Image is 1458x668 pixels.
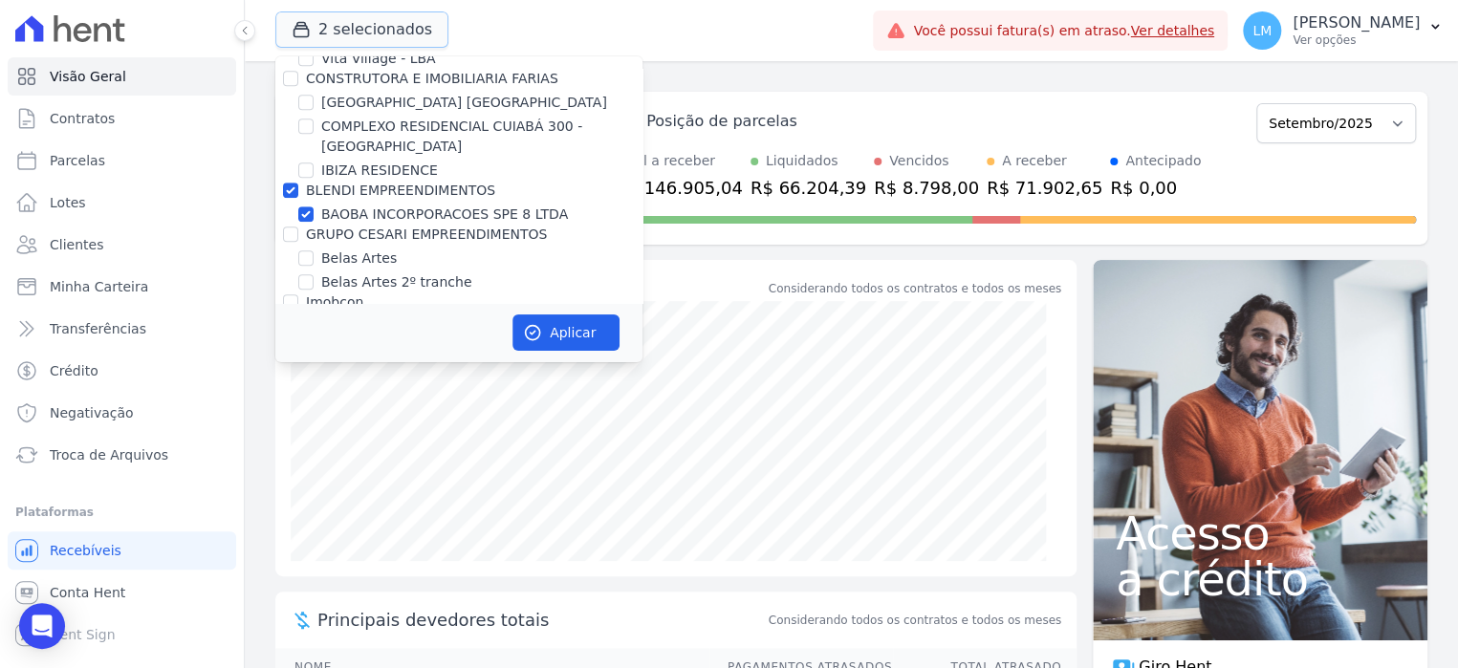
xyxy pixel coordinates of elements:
label: BAOBA INCORPORACOES SPE 8 LTDA [321,205,568,225]
label: IBIZA RESIDENCE [321,161,438,181]
span: Crédito [50,361,98,380]
a: Recebíveis [8,531,236,570]
label: Vita Village - LBA [321,49,436,69]
span: Conta Hent [50,583,125,602]
div: Liquidados [766,151,838,171]
div: R$ 0,00 [1110,175,1201,201]
div: R$ 8.798,00 [874,175,979,201]
div: A receber [1002,151,1067,171]
button: LM [PERSON_NAME] Ver opções [1228,4,1458,57]
span: Considerando todos os contratos e todos os meses [769,612,1061,629]
span: Contratos [50,109,115,128]
a: Negativação [8,394,236,432]
a: Ver detalhes [1131,23,1215,38]
a: Crédito [8,352,236,390]
a: Minha Carteira [8,268,236,306]
a: Lotes [8,183,236,222]
span: Minha Carteira [50,277,148,296]
label: COMPLEXO RESIDENCIAL CUIABÁ 300 - [GEOGRAPHIC_DATA] [321,117,642,157]
div: Antecipado [1125,151,1201,171]
label: GRUPO CESARI EMPREENDIMENTOS [306,226,547,242]
label: [GEOGRAPHIC_DATA] [GEOGRAPHIC_DATA] [321,93,607,113]
span: Lotes [50,193,86,212]
button: Aplicar [512,314,620,351]
a: Conta Hent [8,573,236,612]
div: R$ 71.902,65 [987,175,1102,201]
span: Clientes [50,235,103,254]
span: Negativação [50,403,134,422]
p: [PERSON_NAME] [1293,13,1420,32]
span: Você possui fatura(s) em atraso. [913,21,1214,41]
span: Transferências [50,319,146,338]
label: Belas Artes 2º tranche [321,272,471,292]
button: 2 selecionados [275,11,448,48]
a: Parcelas [8,141,236,180]
label: BLENDI EMPREENDIMENTOS [306,183,495,198]
span: LM [1252,24,1272,37]
span: Recebíveis [50,541,121,560]
div: Open Intercom Messenger [19,603,65,649]
a: Contratos [8,99,236,138]
div: Posição de parcelas [646,110,797,133]
div: Total a receber [616,151,743,171]
a: Troca de Arquivos [8,436,236,474]
span: Principais devedores totais [317,607,765,633]
div: Plataformas [15,501,228,524]
p: Ver opções [1293,32,1420,48]
a: Visão Geral [8,57,236,96]
a: Clientes [8,226,236,264]
label: CONSTRUTORA E IMOBILIARIA FARIAS [306,71,558,86]
label: Belas Artes [321,248,397,269]
a: Transferências [8,310,236,348]
span: Visão Geral [50,67,126,86]
div: R$ 66.204,39 [751,175,866,201]
span: Parcelas [50,151,105,170]
div: R$ 146.905,04 [616,175,743,201]
label: Imobcon [306,294,363,310]
span: Acesso [1116,510,1404,556]
div: Vencidos [889,151,948,171]
div: Considerando todos os contratos e todos os meses [769,280,1061,297]
span: a crédito [1116,556,1404,602]
span: Troca de Arquivos [50,445,168,464]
